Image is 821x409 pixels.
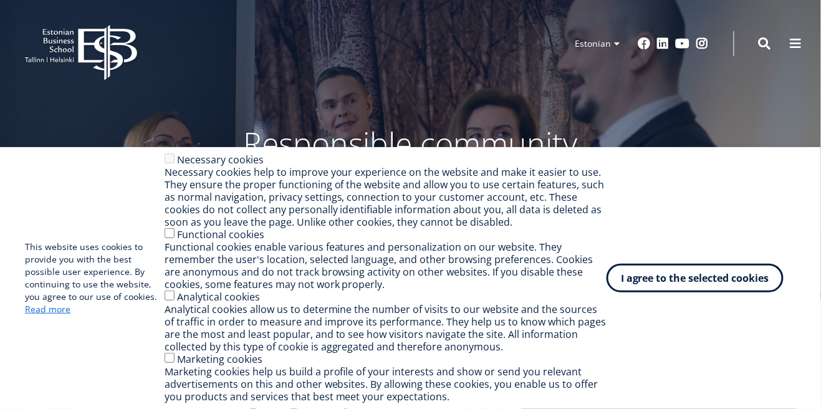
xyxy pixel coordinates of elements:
[177,153,264,166] font: Necessary cookies
[165,302,607,354] font: Analytical cookies allow us to determine the number of visits to our website and the sources of t...
[165,365,598,403] font: Marketing cookies help us build a profile of your interests and show or send you relevant adverti...
[177,290,260,304] font: Analytical cookies
[25,303,70,315] a: Read more
[607,264,784,292] button: I agree to the selected cookies
[244,122,578,165] font: Responsible community
[177,228,264,241] font: Functional cookies
[177,352,262,366] font: Marketing cookies
[165,165,605,229] font: Necessary cookies help to improve your experience on the website and make it easier to use. They ...
[165,240,593,291] font: Functional cookies enable various features and personalization on our website. They remember the ...
[621,271,769,285] font: I agree to the selected cookies
[25,241,157,302] font: This website uses cookies to provide you with the best possible user experience. By continuing to...
[25,303,70,315] font: Read more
